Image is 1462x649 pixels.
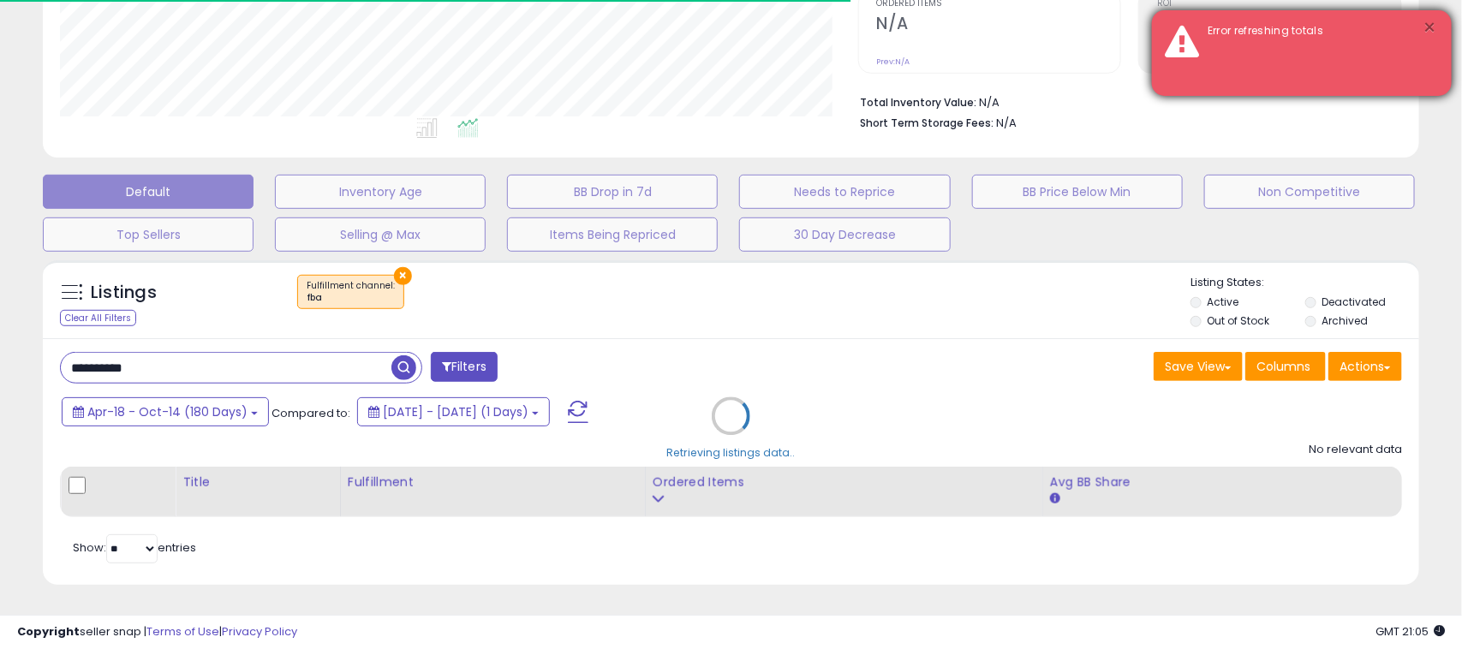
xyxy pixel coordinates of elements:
[972,175,1183,209] button: BB Price Below Min
[1204,175,1415,209] button: Non Competitive
[1375,623,1445,640] span: 2025-10-13 21:05 GMT
[507,217,718,252] button: Items Being Repriced
[275,175,486,209] button: Inventory Age
[739,217,950,252] button: 30 Day Decrease
[17,623,80,640] strong: Copyright
[43,217,254,252] button: Top Sellers
[1195,23,1439,39] div: Error refreshing totals
[1423,17,1437,39] button: ×
[275,217,486,252] button: Selling @ Max
[667,446,796,461] div: Retrieving listings data..
[739,175,950,209] button: Needs to Reprice
[43,175,254,209] button: Default
[507,175,718,209] button: BB Drop in 7d
[146,623,219,640] a: Terms of Use
[222,623,297,640] a: Privacy Policy
[17,624,297,640] div: seller snap | |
